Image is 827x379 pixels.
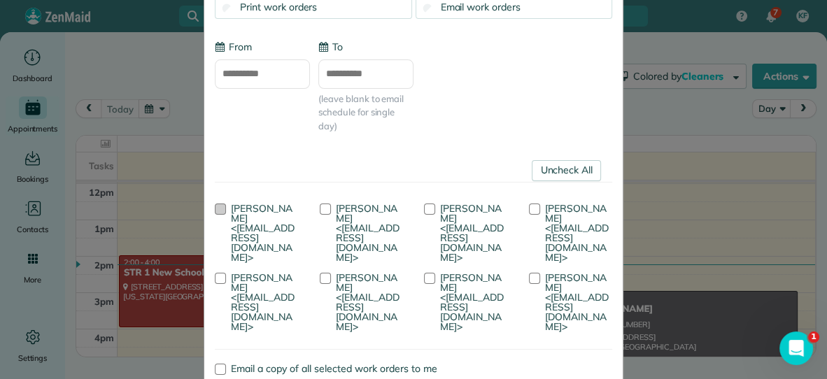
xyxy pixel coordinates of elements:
span: Print work orders [240,1,317,13]
span: [PERSON_NAME] <[EMAIL_ADDRESS][DOMAIN_NAME]> [336,271,400,333]
span: [PERSON_NAME] <[EMAIL_ADDRESS][DOMAIN_NAME]> [440,202,504,264]
label: From [215,40,252,54]
span: [PERSON_NAME] <[EMAIL_ADDRESS][DOMAIN_NAME]> [231,202,295,264]
input: Print work orders [222,3,232,13]
span: [PERSON_NAME] <[EMAIL_ADDRESS][DOMAIN_NAME]> [231,271,295,333]
span: (leave blank to email schedule for single day) [318,92,413,134]
span: 1 [808,331,819,343]
a: Uncheck All [532,160,601,181]
span: Email work orders [441,1,521,13]
span: [PERSON_NAME] <[EMAIL_ADDRESS][DOMAIN_NAME]> [545,202,609,264]
label: To [318,40,343,54]
input: Email work orders [423,3,432,13]
span: Email a copy of all selected work orders to me [231,362,437,375]
span: [PERSON_NAME] <[EMAIL_ADDRESS][DOMAIN_NAME]> [545,271,609,333]
span: [PERSON_NAME] <[EMAIL_ADDRESS][DOMAIN_NAME]> [440,271,504,333]
span: [PERSON_NAME] <[EMAIL_ADDRESS][DOMAIN_NAME]> [336,202,400,264]
iframe: Intercom live chat [779,331,813,365]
